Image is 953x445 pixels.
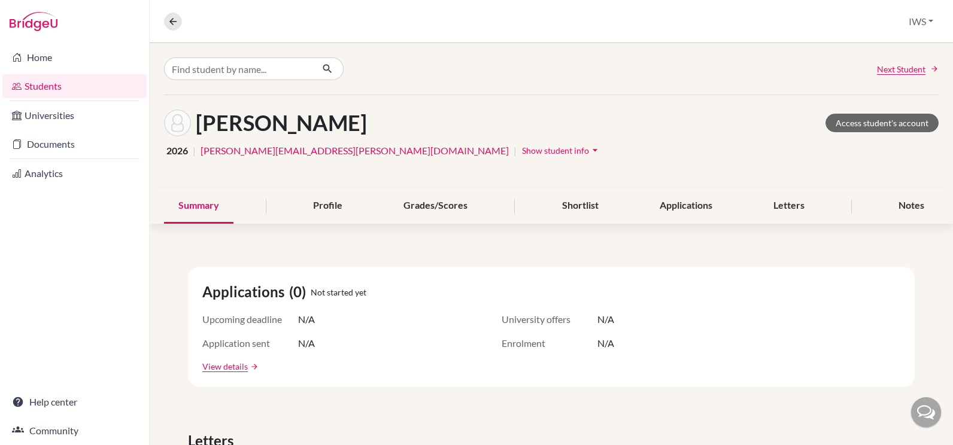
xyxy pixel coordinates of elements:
[2,161,147,185] a: Analytics
[2,74,147,98] a: Students
[248,362,259,371] a: arrow_forward
[522,145,589,156] span: Show student info
[2,390,147,414] a: Help center
[289,281,311,303] span: (0)
[589,144,601,156] i: arrow_drop_down
[193,144,196,158] span: |
[299,188,357,224] div: Profile
[311,286,366,298] span: Not started yet
[2,103,147,127] a: Universities
[645,188,727,224] div: Applications
[196,110,367,136] h1: [PERSON_NAME]
[389,188,482,224] div: Grades/Scores
[877,63,925,75] span: Next Student
[10,12,57,31] img: Bridge-U
[2,45,147,69] a: Home
[164,109,191,136] img: Adrian Esquivel's avatar
[877,63,939,75] a: Next Student
[825,114,939,132] a: Access student's account
[597,312,614,327] span: N/A
[202,336,298,350] span: Application sent
[514,144,517,158] span: |
[201,144,509,158] a: [PERSON_NAME][EMAIL_ADDRESS][PERSON_NAME][DOMAIN_NAME]
[502,336,597,350] span: Enrolment
[502,312,597,327] span: University offers
[2,419,147,443] a: Community
[298,312,315,327] span: N/A
[548,188,613,224] div: Shortlist
[884,188,939,224] div: Notes
[903,10,939,33] button: IWS
[202,312,298,327] span: Upcoming deadline
[521,141,602,160] button: Show student infoarrow_drop_down
[597,336,614,350] span: N/A
[166,144,188,158] span: 2026
[759,188,819,224] div: Letters
[2,132,147,156] a: Documents
[202,360,248,373] a: View details
[164,188,233,224] div: Summary
[202,281,289,303] span: Applications
[164,57,312,80] input: Find student by name...
[298,336,315,350] span: N/A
